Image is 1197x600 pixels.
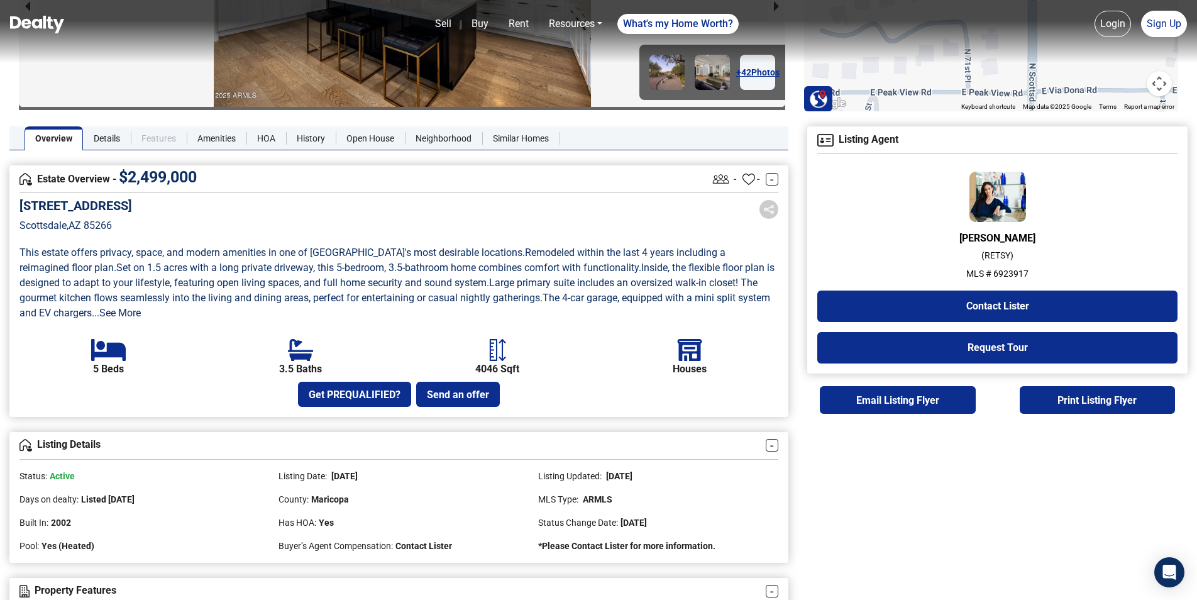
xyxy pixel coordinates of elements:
span: Pool: [19,541,39,551]
a: Neighborhood [405,126,482,150]
span: This estate offers privacy, space, and modern amenities in one of [GEOGRAPHIC_DATA]'s most desira... [19,247,525,258]
iframe: BigID CMP Widget [6,562,44,600]
a: Login [1095,11,1131,37]
span: - [757,172,759,187]
span: [DATE] [604,471,632,481]
span: Maricopa [311,494,349,504]
a: History [286,126,336,150]
h4: Property Features [19,585,766,597]
img: Listing View [710,168,732,190]
span: Listing Updated: [538,471,602,481]
span: Contact Lister [395,541,452,551]
a: Resources [544,11,607,36]
img: Image [649,55,685,90]
a: ...See More [92,307,141,319]
a: Amenities [187,126,246,150]
b: 5 Beds [93,364,124,375]
span: Has HOA: [279,518,316,528]
button: Keyboard shortcuts [961,103,1015,111]
div: Open Intercom Messenger [1154,557,1184,587]
span: Active [50,471,75,481]
p: ( RETSY ) [817,249,1178,262]
span: Built In: [19,518,48,528]
button: Map camera controls [1147,71,1172,96]
a: Sign Up [1141,11,1187,37]
span: Yes (Heated) [41,541,94,551]
span: Set on 1.5 acres with a long private driveway, this 5-bedroom, 3.5-bathroom home combines comfort... [116,262,641,274]
h4: Listing Agent [817,134,1178,147]
a: Details [83,126,131,150]
a: Buy [466,11,494,36]
span: County: [279,494,309,504]
a: Terms (opens in new tab) [1099,103,1117,110]
h6: [PERSON_NAME] [817,232,1178,244]
span: [DATE] [621,518,647,528]
a: Features [131,126,187,150]
h4: Listing Details [19,439,766,452]
span: [DATE] [329,471,358,481]
a: Overview [25,126,83,150]
span: $ 2,499,000 [119,168,197,186]
a: +42Photos [740,55,775,90]
a: Open House [336,126,405,150]
strong: *Please Contact Lister for more information. [538,541,715,551]
a: HOA [246,126,286,150]
p: Scottsdale , AZ 85266 [19,218,132,233]
span: Map data ©2025 Google [1023,103,1091,110]
span: MLS Type: [538,494,578,504]
span: Buyer’s Agent Compensation: [279,541,393,551]
b: 3.5 Baths [279,364,322,375]
button: Print Listing Flyer [1020,386,1175,414]
a: - [766,585,778,597]
img: Agent [817,134,834,147]
img: Dealty - Buy, Sell & Rent Homes [10,16,64,33]
a: Rent [504,11,534,36]
a: What's my Home Worth? [617,14,739,34]
button: Contact Lister [817,291,1178,322]
span: ARMLS [581,494,612,504]
h4: Estate Overview - [19,172,710,186]
span: Yes [319,518,334,528]
p: MLS # 6923917 [817,267,1178,281]
span: Inside, the flexible floor plan is designed to adapt to your lifestyle, featuring open living spa... [19,262,777,289]
img: Search Homes at Dealty [809,89,828,108]
a: - [766,173,778,186]
span: 2002 [51,518,71,528]
img: Agent [969,172,1026,222]
span: Large primary suite includes an oversized walk-in closet! The gourmet kitchen flows seamlessly in... [19,277,760,304]
h5: [STREET_ADDRESS] [19,198,132,213]
a: - [766,439,778,452]
button: Request Tour [817,332,1178,364]
span: Remodeled within the last 4 years including a reimagined floor plan . [19,247,728,274]
span: Status Change Date: [538,518,618,528]
img: Overview [19,173,32,186]
span: The 4-car garage, equipped with a mini split system and EV chargers [19,292,773,319]
span: - [734,172,736,187]
span: Listed [DATE] [81,494,135,504]
span: Days on dealty: [19,494,79,504]
span: Status: [19,471,47,481]
button: Send an offer [416,382,500,407]
a: Similar Homes [482,126,560,150]
button: Get PREQUALIFIED? [298,382,411,407]
img: Favourites [742,173,755,186]
img: Overview [19,439,32,452]
button: Email Listing Flyer [820,386,975,414]
a: Sell [430,11,456,36]
b: 4046 Sqft [475,364,519,375]
b: Houses [673,364,707,375]
img: Image [695,55,730,90]
a: Report a map error [1124,103,1174,110]
span: Listing Date: [279,471,327,481]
